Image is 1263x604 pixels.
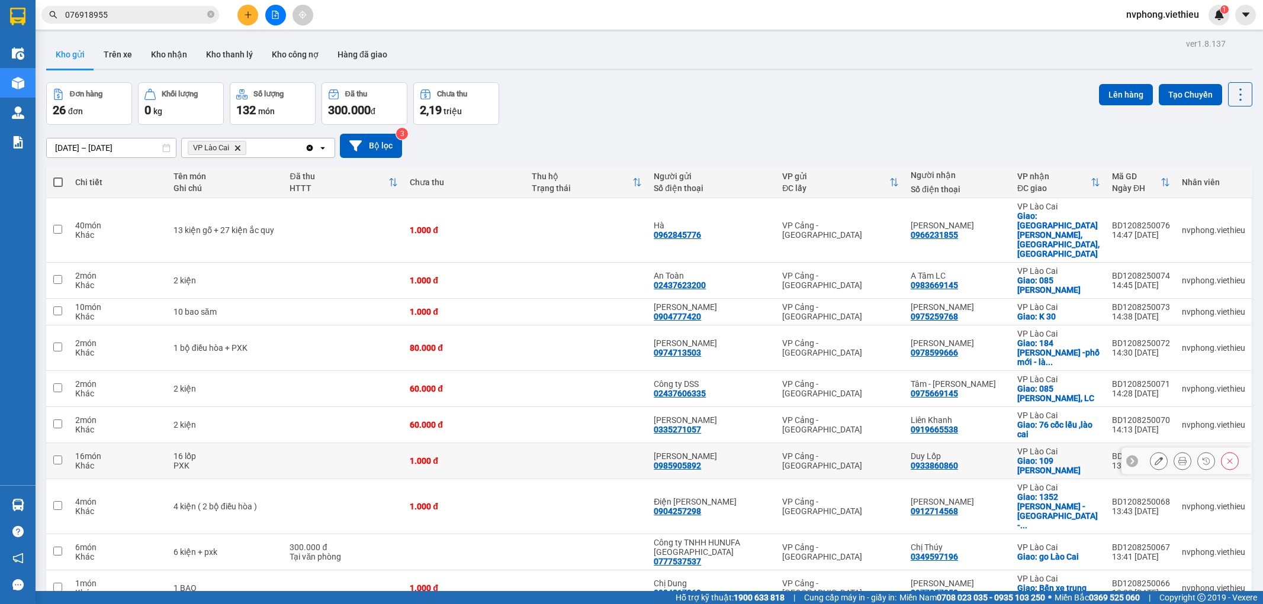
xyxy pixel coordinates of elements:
[271,11,279,19] span: file-add
[70,90,102,98] div: Đơn hàng
[53,103,66,117] span: 26
[437,90,467,98] div: Chưa thu
[318,143,327,153] svg: open
[654,379,770,389] div: Công ty DSS
[1017,420,1100,439] div: Giao: 76 cốc lếu ,lào cai
[410,456,520,466] div: 1.000 đ
[1182,547,1245,557] div: nvphong.viethieu
[94,40,142,69] button: Trên xe
[532,172,632,181] div: Thu hộ
[75,221,161,230] div: 40 món
[1112,579,1170,588] div: BD1208250066
[1017,384,1100,403] div: Giao: 085 Hoàng Liên, LC
[1112,183,1161,193] div: Ngày ĐH
[911,552,958,561] div: 0349597196
[1220,5,1229,14] sup: 1
[782,451,899,470] div: VP Cảng - [GEOGRAPHIC_DATA]
[75,542,161,552] div: 6 món
[654,538,770,557] div: Công ty TNHH HUNUFA Việt Nam
[911,185,1005,194] div: Số điện thoại
[1011,167,1106,198] th: Toggle SortBy
[75,230,161,240] div: Khác
[173,225,278,235] div: 13 kiện gỗ + 27 kiện ắc quy
[911,415,1005,425] div: Liên Khanh
[12,553,24,564] span: notification
[654,579,770,588] div: Chị Dung
[911,302,1005,312] div: Bác Phúc Thái
[197,40,262,69] button: Kho thanh lý
[75,451,161,461] div: 16 món
[258,106,275,116] span: món
[654,230,701,240] div: 0962845776
[410,583,520,593] div: 1.000 đ
[12,47,24,60] img: warehouse-icon
[1112,338,1170,348] div: BD1208250072
[654,506,701,516] div: 0904257298
[75,552,161,561] div: Khác
[410,343,520,353] div: 80.000 đ
[1017,338,1100,367] div: Giao: 184 nguyễn huệ -phố mới - lào cai
[1017,483,1100,492] div: VP Lào Cai
[236,103,256,117] span: 132
[75,389,161,398] div: Khác
[911,338,1005,348] div: Cao Trụ
[253,90,284,98] div: Số lượng
[1112,451,1170,461] div: BD1208250069
[173,183,278,193] div: Ghi chú
[654,588,701,597] div: 0904817969
[193,143,229,153] span: VP Lào Cai
[911,312,958,321] div: 0975259768
[142,40,197,69] button: Kho nhận
[249,142,250,154] input: Selected VP Lào Cai.
[75,348,161,357] div: Khác
[1017,276,1100,295] div: Giao: 085 Hoàng Liên
[1112,271,1170,280] div: BD1208250074
[244,11,252,19] span: plus
[654,461,701,470] div: 0985905892
[782,415,899,434] div: VP Cảng - [GEOGRAPHIC_DATA]
[410,420,520,429] div: 60.000 đ
[654,348,701,357] div: 0974713503
[410,384,520,393] div: 60.000 đ
[410,177,520,187] div: Chưa thu
[911,221,1005,230] div: Huy Hùng
[1182,502,1245,511] div: nvphong.viethieu
[654,497,770,506] div: Điện Máy Trọng Minh
[1112,230,1170,240] div: 14:47 [DATE]
[782,221,899,240] div: VP Cảng - [GEOGRAPHIC_DATA]
[532,183,632,193] div: Trạng thái
[144,103,151,117] span: 0
[1017,312,1100,321] div: Giao: K 30
[911,170,1005,180] div: Người nhận
[75,177,161,187] div: Chi tiết
[1112,497,1170,506] div: BD1208250068
[654,302,770,312] div: Anh Bình
[49,11,57,19] span: search
[12,77,24,89] img: warehouse-icon
[1112,461,1170,470] div: 13:49 [DATE]
[1017,456,1100,475] div: Giao: 109 trần phú bắc cường -lào cai
[1182,225,1245,235] div: nvphong.viethieu
[526,167,648,198] th: Toggle SortBy
[1235,5,1256,25] button: caret-down
[173,583,278,593] div: 1 BAO
[911,588,958,597] div: 0977857350
[290,183,388,193] div: HTTT
[230,82,316,125] button: Số lượng132món
[47,138,176,157] input: Select a date range.
[293,5,313,25] button: aim
[75,425,161,434] div: Khác
[1089,593,1140,602] strong: 0369 525 060
[654,425,701,434] div: 0335271057
[410,276,520,285] div: 1.000 đ
[75,588,161,597] div: Khác
[911,506,958,516] div: 0912714568
[290,552,398,561] div: Tại văn phòng
[1099,84,1153,105] button: Lên hàng
[654,312,701,321] div: 0904777420
[654,451,770,461] div: Anh Phương
[1112,506,1170,516] div: 13:43 [DATE]
[413,82,499,125] button: Chưa thu2,19 triệu
[1214,9,1225,20] img: icon-new-feature
[12,136,24,148] img: solution-icon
